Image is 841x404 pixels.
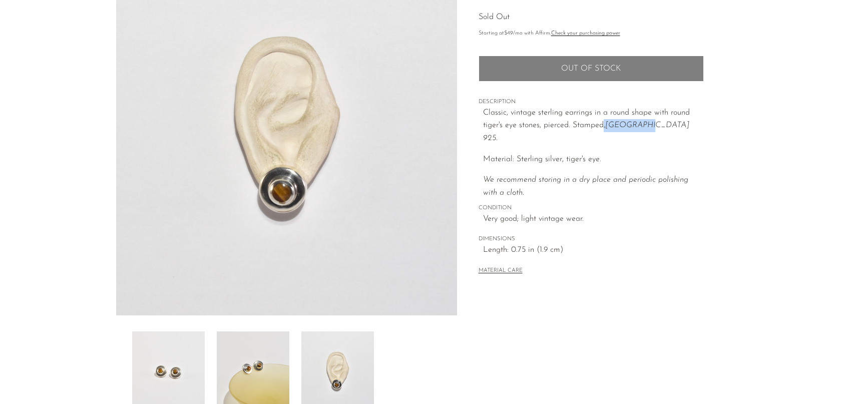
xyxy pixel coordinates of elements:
[479,13,510,21] span: Sold Out
[561,64,621,74] span: Out of stock
[479,56,704,82] button: Add to cart
[483,153,704,166] p: Material: Sterling silver, tiger's eye.
[551,31,620,36] a: Check your purchasing power - Learn more about Affirm Financing (opens in modal)
[479,98,704,107] span: DESCRIPTION
[479,267,523,275] button: MATERIAL CARE
[479,29,704,38] p: Starting at /mo with Affirm.
[479,204,704,213] span: CONDITION
[483,244,704,257] span: Length: 0.75 in (1.9 cm)
[483,107,704,145] p: Classic, vintage sterling earrings in a round shape with round tiger's eye stones, pierced. Stamped,
[483,176,688,197] i: We recommend storing in a dry place and periodic polishing with a cloth.
[504,31,513,36] span: $49
[479,235,704,244] span: DIMENSIONS
[483,213,704,226] span: Very good; light vintage wear.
